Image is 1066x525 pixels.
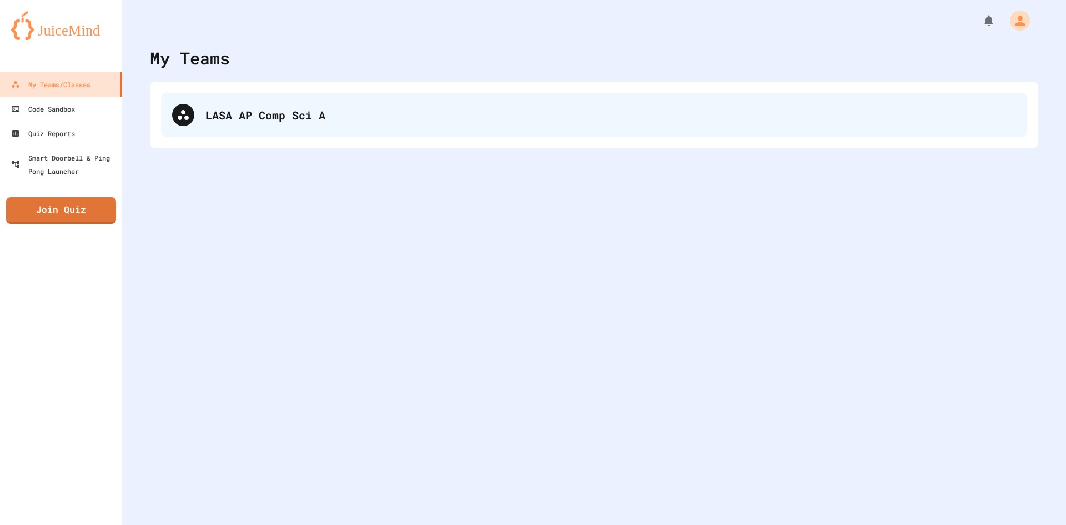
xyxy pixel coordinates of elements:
[11,127,75,140] div: Quiz Reports
[6,197,116,224] a: Join Quiz
[205,107,1016,123] div: LASA AP Comp Sci A
[11,11,111,40] img: logo-orange.svg
[11,151,118,178] div: Smart Doorbell & Ping Pong Launcher
[150,46,230,71] div: My Teams
[962,11,998,30] div: My Notifications
[11,102,75,116] div: Code Sandbox
[998,8,1033,33] div: My Account
[161,93,1027,137] div: LASA AP Comp Sci A
[11,78,90,91] div: My Teams/Classes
